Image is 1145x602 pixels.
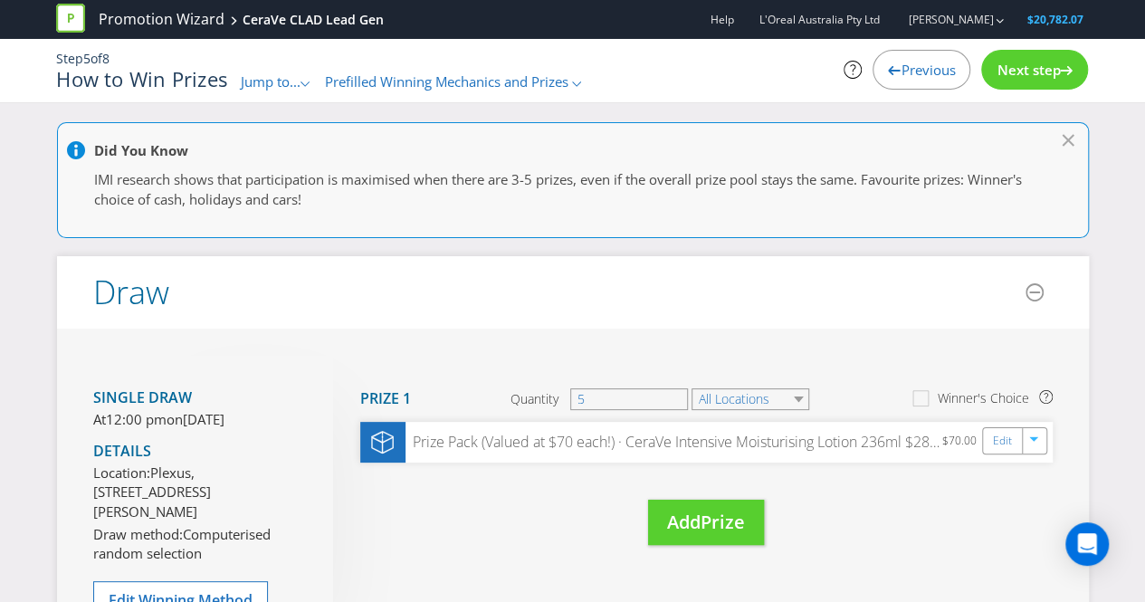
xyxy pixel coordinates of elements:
[183,410,224,428] span: [DATE]
[93,463,150,482] span: Location:
[1065,522,1109,566] div: Open Intercom Messenger
[360,391,411,407] h4: Prize 1
[99,9,224,30] a: Promotion Wizard
[93,410,106,428] span: At
[93,444,306,460] h4: Details
[406,432,942,453] div: Prize Pack (Valued at $70 each!) · CeraVe Intensive Moisturising Lotion 236ml $28.99 · CeraVe Dai...
[167,410,183,428] span: on
[667,510,701,534] span: Add
[93,274,169,311] h2: Draw
[91,50,102,67] span: of
[901,61,955,79] span: Previous
[510,390,558,408] span: Quantity
[890,12,993,27] a: [PERSON_NAME]
[93,463,211,521] span: Plexus, [STREET_ADDRESS][PERSON_NAME]
[83,50,91,67] span: 5
[759,12,879,27] span: L'Oreal Australia Pty Ltd
[701,510,745,534] span: Prize
[56,68,227,90] h1: How to Win Prizes
[648,500,764,546] button: AddPrize
[942,431,982,454] div: $70.00
[93,390,306,406] h4: Single draw
[938,389,1029,407] div: Winner's Choice
[56,50,83,67] span: Step
[93,525,271,562] span: Computerised random selection
[325,72,568,91] span: Prefilled Winning Mechanics and Prizes
[997,61,1060,79] span: Next step
[94,170,1034,209] p: IMI research shows that participation is maximised when there are 3-5 prizes, even if the overall...
[102,50,110,67] span: 8
[243,11,384,29] div: CeraVe CLAD Lead Gen
[1026,12,1083,27] span: $20,782.07
[106,410,167,428] span: 12:00 pm
[993,431,1012,452] a: Edit
[241,72,301,91] span: Jump to...
[710,12,733,27] a: Help
[93,525,183,543] span: Draw method:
